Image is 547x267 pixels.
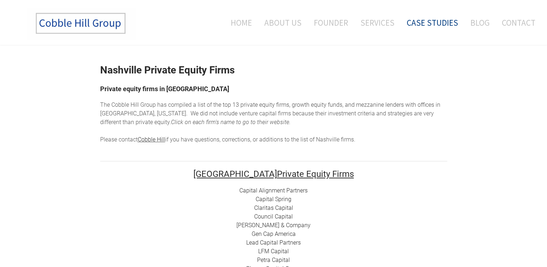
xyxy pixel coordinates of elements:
a: Petra Capital [257,257,290,263]
span: The Cobble Hill Group has compiled a list of t [100,101,215,108]
img: The Cobble Hill Group LLC [27,8,136,39]
a: Services [355,8,400,38]
a: Capital Alignment Partners [239,187,308,194]
em: Click on each firm's name to go to their website. ​ [171,119,291,126]
a: Cobble Hill [138,136,165,143]
font: Private Equity Firms [193,169,354,179]
a: Gen Cap America [252,230,296,237]
strong: Nashville Private Equity Firms [100,64,235,76]
font: Private equity firms in [GEOGRAPHIC_DATA] [100,85,229,93]
a: Capital Spring [256,196,291,203]
a: Blog [465,8,495,38]
a: Contact [496,8,535,38]
a: Lead Capital Partners [246,239,301,246]
a: Case Studies [401,8,463,38]
div: he top 13 private equity firms, growth equity funds, and mezzanine lenders with offices in [GEOGR... [100,101,447,144]
a: Home [220,8,257,38]
a: LFM Capital [258,248,289,255]
a: [PERSON_NAME] & Company [236,222,311,229]
a: Founder [308,8,354,38]
a: Council Capital [254,213,293,220]
a: About Us [259,8,307,38]
span: Please contact if you have questions, corrections, or additions to the list of Nashville firms. [100,136,355,143]
span: enture capital firms because their investment criteria and strategies are very different than pri... [100,110,434,126]
font: [GEOGRAPHIC_DATA] [193,169,277,179]
a: Claritas Capital [254,204,293,211]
